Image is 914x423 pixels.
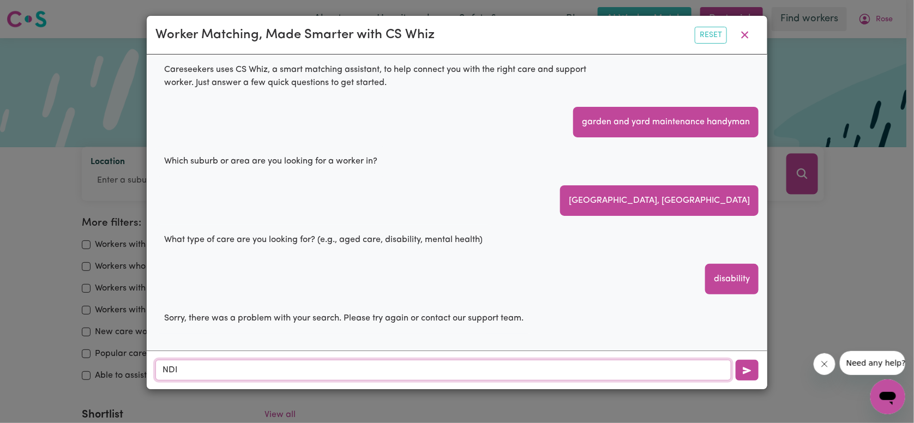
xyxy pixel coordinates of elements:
button: Reset [695,27,727,44]
div: [GEOGRAPHIC_DATA], [GEOGRAPHIC_DATA] [560,185,759,216]
span: Need any help? [7,8,66,16]
iframe: Close message [814,353,835,375]
div: What type of care are you looking for? (e.g., aged care, disability, mental health) [155,225,491,255]
div: disability [705,264,759,294]
div: Sorry, there was a problem with your search. Please try again or contact our support team. [155,303,532,334]
iframe: Button to launch messaging window [870,379,905,414]
iframe: Message from company [840,351,905,375]
div: garden and yard maintenance handyman [573,107,759,137]
div: Which suburb or area are you looking for a worker in? [155,146,386,177]
div: Careseekers uses CS Whiz, a smart matching assistant, to help connect you with the right care and... [155,55,608,98]
div: Worker Matching, Made Smarter with CS Whiz [155,25,435,45]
